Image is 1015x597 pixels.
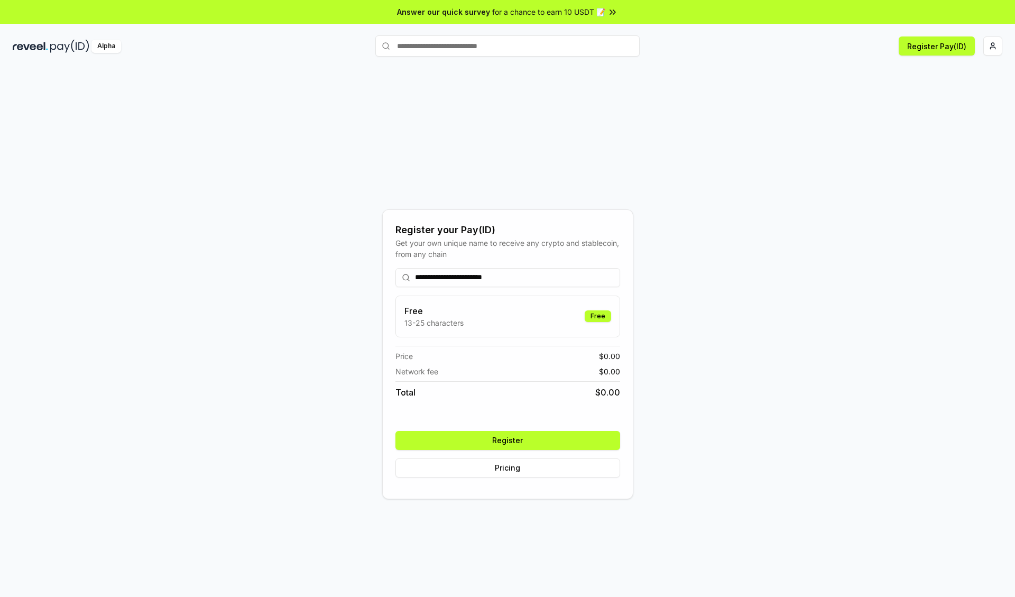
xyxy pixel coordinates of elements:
[585,310,611,322] div: Free
[395,386,416,399] span: Total
[91,40,121,53] div: Alpha
[395,237,620,260] div: Get your own unique name to receive any crypto and stablecoin, from any chain
[599,366,620,377] span: $ 0.00
[404,317,464,328] p: 13-25 characters
[395,431,620,450] button: Register
[13,40,48,53] img: reveel_dark
[899,36,975,56] button: Register Pay(ID)
[492,6,605,17] span: for a chance to earn 10 USDT 📝
[397,6,490,17] span: Answer our quick survey
[395,366,438,377] span: Network fee
[395,223,620,237] div: Register your Pay(ID)
[599,351,620,362] span: $ 0.00
[395,351,413,362] span: Price
[50,40,89,53] img: pay_id
[395,458,620,477] button: Pricing
[595,386,620,399] span: $ 0.00
[404,305,464,317] h3: Free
